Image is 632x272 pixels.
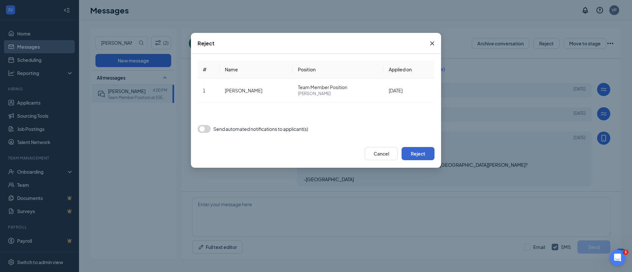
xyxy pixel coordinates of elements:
[220,61,293,79] th: Name
[197,61,220,79] th: #
[383,79,434,103] td: [DATE]
[402,147,434,160] button: Reject
[197,40,215,47] div: Reject
[423,33,441,54] button: Close
[220,79,293,103] td: [PERSON_NAME]
[203,87,205,93] span: 1
[383,61,434,79] th: Applied on
[365,147,398,160] button: Cancel
[610,250,625,265] iframe: Intercom live chat
[293,61,383,79] th: Position
[428,39,436,47] svg: Cross
[298,90,378,97] span: [PERSON_NAME]
[213,125,308,133] span: Send automated notifications to applicant(s)
[623,250,628,255] span: 1
[298,84,378,90] span: Team Member Position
